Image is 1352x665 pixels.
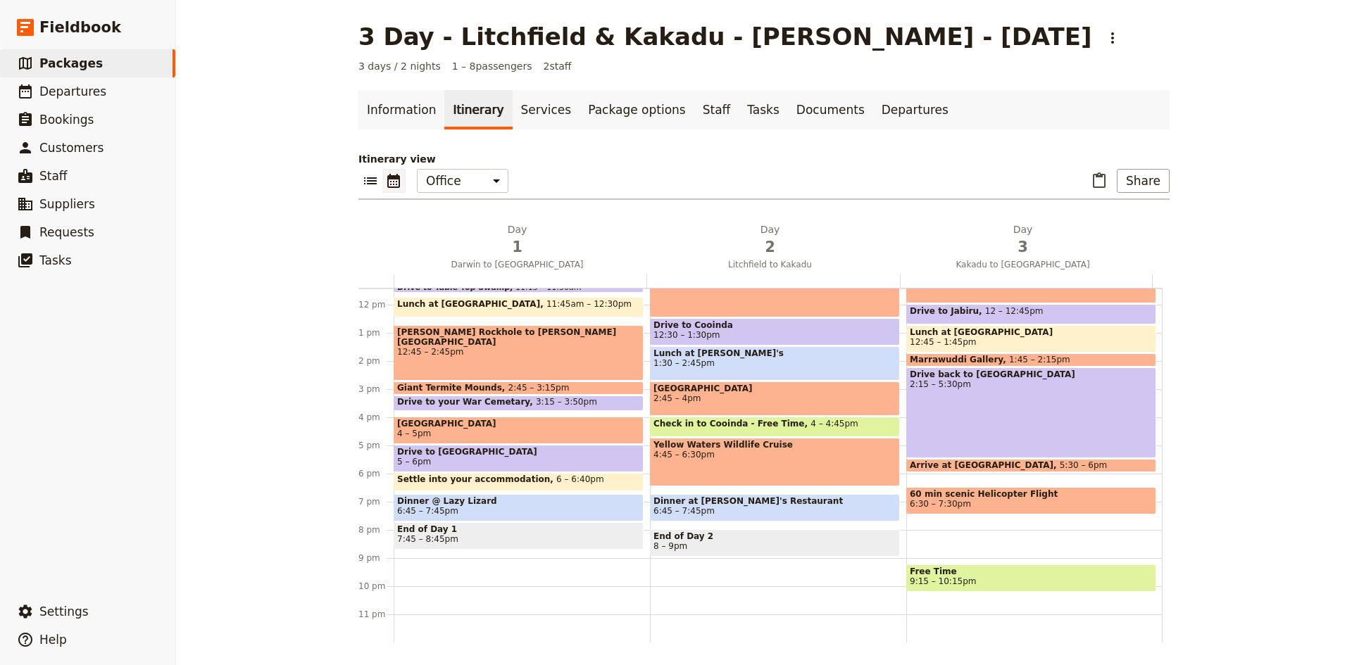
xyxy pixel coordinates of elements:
[452,59,532,73] span: 1 – 8 passengers
[358,90,444,129] a: Information
[650,417,900,437] div: Check in to Cooinda - Free Time4 – 4:45pm
[39,225,94,239] span: Requests
[652,222,888,258] h2: Day
[358,412,394,423] div: 4 pm
[397,496,640,506] span: Dinner @ Lazy Lizard
[397,429,431,438] span: 4 – 5pm
[905,222,1141,258] h2: Day
[358,552,394,564] div: 9 pm
[39,633,67,647] span: Help
[397,534,458,544] span: 7:45 – 8:45pm
[394,473,644,491] div: Settle into your accommodation6 – 6:40pm
[444,90,512,129] a: Itinerary
[910,327,1153,337] span: Lunch at [GEOGRAPHIC_DATA]
[39,113,94,127] span: Bookings
[650,381,900,416] div: [GEOGRAPHIC_DATA]2:45 – 4pm
[394,222,646,274] button: Day1Darwin to [GEOGRAPHIC_DATA]
[906,487,1156,514] div: 60 min scenic Helicopter Flight6:30 – 7:30pm
[397,524,640,534] span: End of Day 1
[397,327,640,347] span: [PERSON_NAME] Rockhole to [PERSON_NAME][GEOGRAPHIC_DATA]
[905,236,1141,258] span: 3
[358,468,394,479] div: 6 pm
[788,90,873,129] a: Documents
[646,259,894,270] span: Litchfield to Kakadu
[358,59,441,73] span: 3 days / 2 nights
[394,259,641,270] span: Darwin to [GEOGRAPHIC_DATA]
[397,506,458,516] span: 6:45 – 7:45pm
[358,23,1092,51] h1: 3 Day - Litchfield & Kakadu - [PERSON_NAME] - [DATE]
[397,447,640,457] span: Drive to [GEOGRAPHIC_DATA]
[653,358,896,368] span: 1:30 – 2:45pm
[358,524,394,536] div: 8 pm
[358,496,394,507] div: 7 pm
[910,369,1153,379] span: Drive back to [GEOGRAPHIC_DATA]
[394,494,644,521] div: Dinner @ Lazy Lizard6:45 – 7:45pm
[580,90,694,129] a: Package options
[739,90,788,129] a: Tasks
[39,604,89,619] span: Settings
[652,236,888,258] span: 2
[653,541,687,551] span: 8 – 9pm
[906,564,1156,592] div: Free Time9:15 – 10:15pm
[358,581,394,592] div: 10 pm
[397,474,556,484] span: Settle into your accommodation
[39,197,95,211] span: Suppliers
[358,609,394,620] div: 11 pm
[397,457,431,467] span: 5 – 6pm
[358,355,394,367] div: 2 pm
[906,367,1156,458] div: Drive back to [GEOGRAPHIC_DATA]2:15 – 5:30pm
[985,306,1044,322] span: 12 – 12:45pm
[358,299,394,310] div: 12 pm
[536,397,597,409] span: 3:15 – 3:50pm
[397,299,546,309] span: Lunch at [GEOGRAPHIC_DATA]
[910,379,1153,389] span: 2:15 – 5:30pm
[910,306,985,316] span: Drive to Jabiru
[394,395,644,411] div: Drive to your War Cemetary3:15 – 3:50pm
[1087,169,1111,193] button: Paste itinerary item
[650,438,900,486] div: Yellow Waters Wildlife Cruise4:45 – 6:30pm
[556,474,604,489] span: 6 – 6:40pm
[653,384,896,393] span: [GEOGRAPHIC_DATA]
[653,531,896,541] span: End of Day 2
[394,297,644,317] div: Lunch at [GEOGRAPHIC_DATA]11:45am – 12:30pm
[653,348,896,358] span: Lunch at [PERSON_NAME]'s
[1009,355,1070,365] span: 1:45 – 2:15pm
[399,236,635,258] span: 1
[397,347,640,357] span: 12:45 – 2:45pm
[653,496,896,506] span: Dinner at [PERSON_NAME]'s Restaurant
[650,529,900,557] div: End of Day 28 – 9pm
[382,169,406,193] button: Calendar view
[910,576,976,586] span: 9:15 – 10:15pm
[1117,169,1170,193] button: Share
[910,460,1060,470] span: Arrive at [GEOGRAPHIC_DATA]
[397,419,640,429] span: [GEOGRAPHIC_DATA]
[653,393,896,403] span: 2:45 – 4pm
[899,259,1146,270] span: Kakadu to [GEOGRAPHIC_DATA]
[650,262,900,317] div: Gunlom10:30am – 12:30pm
[394,445,644,472] div: Drive to [GEOGRAPHIC_DATA]5 – 6pm
[910,489,1153,499] span: 60 min scenic Helicopter Flight
[694,90,739,129] a: Staff
[653,330,720,340] span: 12:30 – 1:30pm
[650,346,900,381] div: Lunch at [PERSON_NAME]'s1:30 – 2:45pm
[394,522,644,550] div: End of Day 17:45 – 8:45pm
[910,499,971,509] span: 6:30 – 7:30pm
[397,397,536,407] span: Drive to your War Cemetary
[653,419,810,429] span: Check in to Cooinda - Free Time
[906,304,1156,324] div: Drive to Jabiru12 – 12:45pm
[39,253,72,267] span: Tasks
[358,327,394,338] div: 1 pm
[906,459,1156,472] div: Arrive at [GEOGRAPHIC_DATA]5:30 – 6pm
[358,440,394,451] div: 5 pm
[39,141,104,155] span: Customers
[358,384,394,395] div: 3 pm
[39,56,103,70] span: Packages
[646,222,899,274] button: Day2Litchfield to Kakadu
[546,299,632,315] span: 11:45am – 12:30pm
[358,169,382,193] button: List view
[358,152,1170,166] p: Itinerary view
[873,90,957,129] a: Departures
[394,381,644,395] div: Giant Termite Mounds2:45 – 3:15pm
[653,450,896,460] span: 4:45 – 6:30pm
[394,417,644,444] div: [GEOGRAPHIC_DATA]4 – 5pm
